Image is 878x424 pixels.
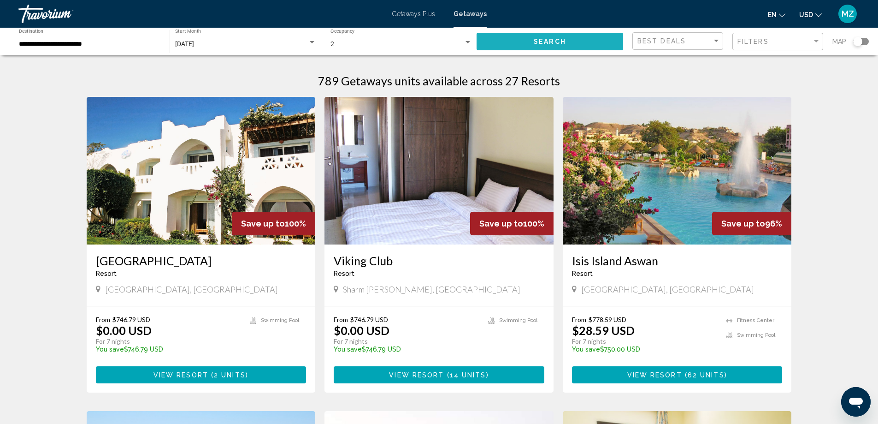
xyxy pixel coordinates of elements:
p: $746.79 USD [334,346,479,353]
a: Getaways [454,10,487,18]
img: 3239E01X.jpg [87,97,316,245]
span: $778.59 USD [589,316,626,323]
button: Change language [768,8,785,21]
span: Swimming Pool [261,317,299,323]
p: $28.59 USD [572,323,635,337]
span: Map [832,35,846,48]
span: 2 [330,40,334,48]
span: Swimming Pool [737,332,775,338]
div: 100% [470,212,554,235]
span: 14 units [450,371,486,379]
span: You save [572,346,600,353]
span: From [334,316,348,323]
a: Getaways Plus [392,10,435,18]
h1: 789 Getaways units available across 27 Resorts [318,74,560,88]
span: ( ) [208,371,248,379]
span: Resort [96,270,117,277]
span: Sharm [PERSON_NAME], [GEOGRAPHIC_DATA] [343,284,520,294]
span: MZ [842,9,854,18]
span: $746.79 USD [112,316,150,323]
span: You save [96,346,124,353]
span: Fitness Center [737,317,774,323]
span: From [572,316,586,323]
button: View Resort(62 units) [572,366,783,383]
span: You save [334,346,362,353]
button: View Resort(14 units) [334,366,544,383]
img: C234I01X.jpg [324,97,554,245]
span: Save up to [241,219,285,228]
a: Isis Island Aswan [572,254,783,268]
span: en [768,11,777,18]
span: ( ) [444,371,489,379]
span: View Resort [153,371,208,379]
mat-select: Sort by [637,37,720,45]
p: $750.00 USD [572,346,717,353]
button: Filter [732,32,823,51]
img: 3843E01X.jpg [563,97,792,245]
span: From [96,316,110,323]
button: User Menu [836,4,860,24]
span: USD [799,11,813,18]
button: View Resort(2 units) [96,366,306,383]
span: [GEOGRAPHIC_DATA], [GEOGRAPHIC_DATA] [105,284,278,294]
span: View Resort [627,371,682,379]
div: 96% [712,212,791,235]
a: Viking Club [334,254,544,268]
span: [GEOGRAPHIC_DATA], [GEOGRAPHIC_DATA] [581,284,754,294]
span: ( ) [682,371,727,379]
span: 62 units [688,371,725,379]
span: $746.79 USD [350,316,388,323]
div: 100% [232,212,315,235]
p: For 7 nights [96,337,241,346]
p: For 7 nights [572,337,717,346]
span: Resort [572,270,593,277]
span: Best Deals [637,37,686,45]
span: [DATE] [175,40,194,48]
span: Swimming Pool [499,317,537,323]
span: View Resort [389,371,444,379]
span: Save up to [479,219,523,228]
a: [GEOGRAPHIC_DATA] [96,254,306,268]
span: Resort [334,270,354,277]
span: Save up to [721,219,765,228]
p: For 7 nights [334,337,479,346]
p: $0.00 USD [334,323,389,337]
p: $0.00 USD [96,323,152,337]
a: Travorium [18,5,383,23]
span: 2 units [214,371,246,379]
iframe: Кнопка запуска окна обмена сообщениями [841,387,871,417]
span: Filters [737,38,769,45]
span: Search [534,38,566,46]
button: Change currency [799,8,822,21]
button: Search [477,33,623,50]
p: $746.79 USD [96,346,241,353]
